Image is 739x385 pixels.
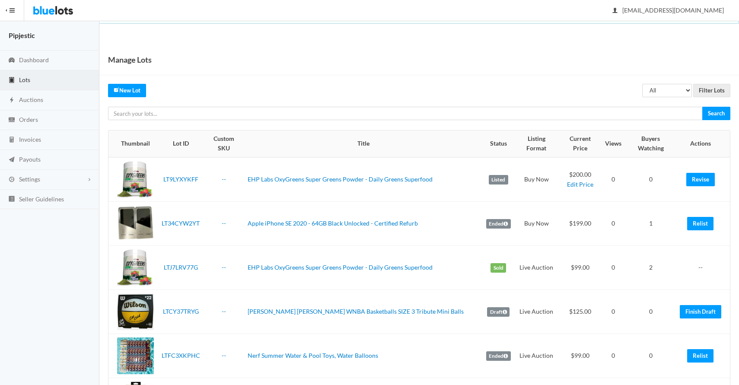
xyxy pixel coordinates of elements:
[559,290,602,334] td: $125.00
[7,96,16,105] ion-icon: flash
[162,220,200,227] a: LT34CYW2YT
[248,308,464,315] a: [PERSON_NAME] [PERSON_NAME] WNBA Basketballs SIZE 3 Tribute Mini Balls
[248,175,433,183] a: EHP Labs OxyGreens Super Greens Powder - Daily Greens Superfood
[514,246,559,290] td: Live Auction
[676,130,730,157] th: Actions
[602,202,625,246] td: 0
[559,130,602,157] th: Current Price
[222,175,226,183] a: --
[687,217,714,230] a: Relist
[514,157,559,202] td: Buy Now
[602,130,625,157] th: Views
[559,334,602,378] td: $99.00
[611,7,619,15] ion-icon: person
[222,264,226,271] a: --
[248,352,378,359] a: Nerf Summer Water & Pool Toys, Water Balloons
[567,181,593,188] a: Edit Price
[204,130,244,157] th: Custom SKU
[7,156,16,164] ion-icon: paper plane
[108,84,146,97] a: createNew Lot
[163,175,198,183] a: LT9LYXYKFF
[157,130,204,157] th: Lot ID
[244,130,483,157] th: Title
[514,130,559,157] th: Listing Format
[163,308,199,315] a: LTCY37TRYG
[222,220,226,227] a: --
[7,76,16,85] ion-icon: clipboard
[625,246,676,290] td: 2
[7,57,16,65] ion-icon: speedometer
[489,175,508,185] label: Listed
[514,202,559,246] td: Buy Now
[602,246,625,290] td: 0
[19,156,41,163] span: Payouts
[483,130,514,157] th: Status
[613,6,724,14] span: [EMAIL_ADDRESS][DOMAIN_NAME]
[559,246,602,290] td: $99.00
[514,290,559,334] td: Live Auction
[248,220,418,227] a: Apple iPhone SE 2020 - 64GB Black Unlocked - Certified Refurb
[164,264,198,271] a: LTJ7LRV77G
[19,136,41,143] span: Invoices
[559,157,602,202] td: $200.00
[248,264,433,271] a: EHP Labs OxyGreens Super Greens Powder - Daily Greens Superfood
[625,334,676,378] td: 0
[625,157,676,202] td: 0
[19,76,30,83] span: Lots
[7,116,16,124] ion-icon: cash
[108,130,157,157] th: Thumbnail
[702,107,730,120] input: Search
[602,290,625,334] td: 0
[114,87,119,92] ion-icon: create
[686,173,715,186] a: Revise
[625,130,676,157] th: Buyers Watching
[486,219,511,229] label: Ended
[693,84,730,97] input: Filter Lots
[487,307,510,317] label: Draft
[559,202,602,246] td: $199.00
[162,352,200,359] a: LTFC3XKPHC
[19,56,49,64] span: Dashboard
[491,263,506,273] label: Sold
[108,107,703,120] input: Search your lots...
[108,53,152,66] h1: Manage Lots
[625,290,676,334] td: 0
[514,334,559,378] td: Live Auction
[7,176,16,184] ion-icon: cog
[7,136,16,144] ion-icon: calculator
[9,31,35,39] strong: Pipjestic
[602,157,625,202] td: 0
[19,96,43,103] span: Auctions
[625,202,676,246] td: 1
[7,195,16,204] ion-icon: list box
[602,334,625,378] td: 0
[687,349,714,363] a: Relist
[676,246,730,290] td: --
[486,351,511,361] label: Ended
[19,195,64,203] span: Seller Guidelines
[222,352,226,359] a: --
[19,116,38,123] span: Orders
[19,175,40,183] span: Settings
[680,305,721,318] a: Finish Draft
[222,308,226,315] a: --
